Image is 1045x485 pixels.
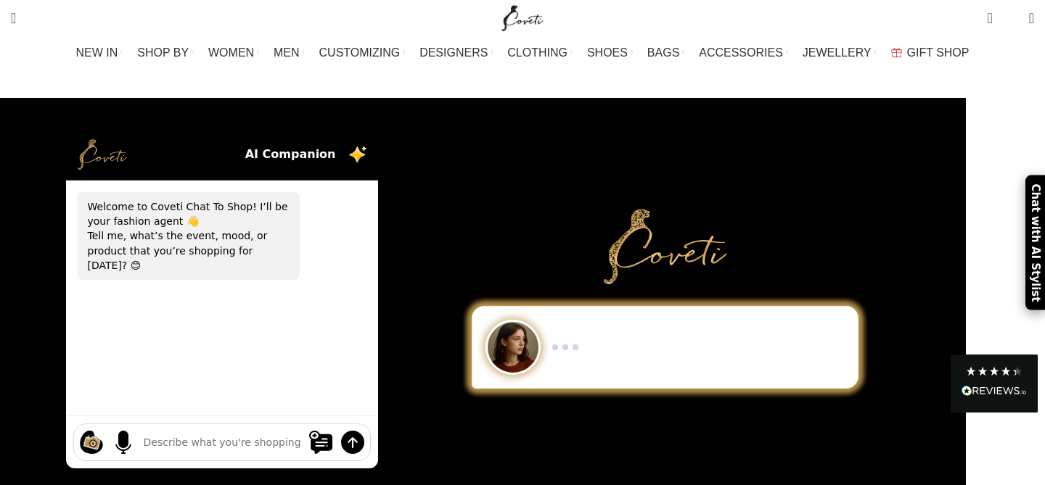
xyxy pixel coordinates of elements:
[1004,4,1018,33] div: My Wishlist
[462,306,869,389] div: Chat to Shop demo
[419,46,488,59] span: DESIGNERS
[507,38,573,67] a: CLOTHING
[499,11,547,23] a: Site logo
[507,46,567,59] span: CLOTHING
[604,209,727,284] img: Primary Gold
[647,46,679,59] span: BAGS
[419,38,493,67] a: DESIGNERS
[907,46,970,59] span: GIFT SHOP
[891,48,902,57] img: GiftBag
[587,38,633,67] a: SHOES
[962,383,1027,402] div: Read All Reviews
[4,4,23,33] a: Search
[1007,14,1017,25] span: 0
[891,38,970,67] a: GIFT SHOP
[699,46,783,59] span: ACCESSORIES
[274,46,300,59] span: MEN
[951,355,1038,413] div: Read All Reviews
[965,365,1023,377] div: 4.28 Stars
[587,46,628,59] span: SHOES
[4,38,1041,67] div: Main navigation
[137,38,194,67] a: SHOP BY
[699,38,788,67] a: ACCESSORIES
[274,38,304,67] a: MEN
[208,46,254,59] span: WOMEN
[647,38,684,67] a: BAGS
[76,46,118,59] span: NEW IN
[76,38,123,67] a: NEW IN
[803,46,872,59] span: JEWELLERY
[980,4,999,33] a: 0
[319,38,406,67] a: CUSTOMIZING
[319,46,401,59] span: CUSTOMIZING
[803,38,877,67] a: JEWELLERY
[962,386,1027,396] img: REVIEWS.io
[988,7,999,18] span: 0
[137,46,189,59] span: SHOP BY
[208,38,259,67] a: WOMEN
